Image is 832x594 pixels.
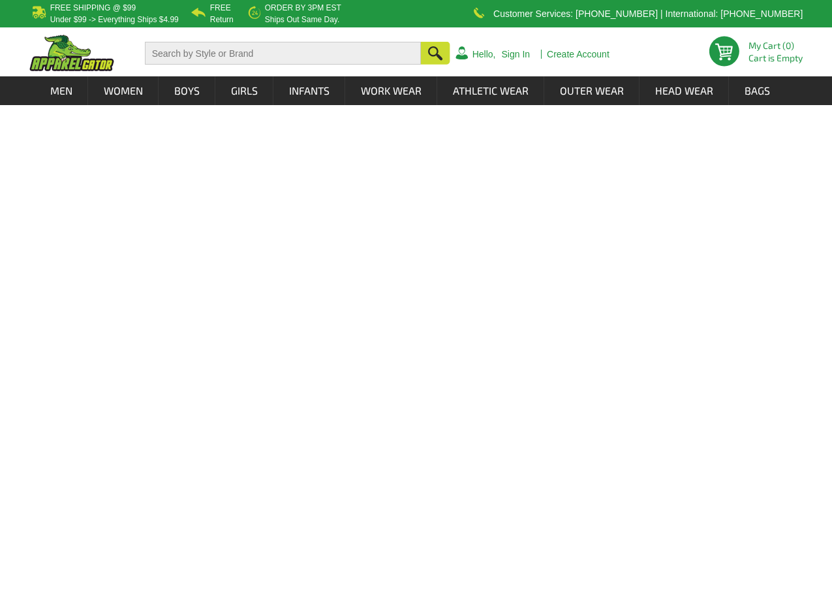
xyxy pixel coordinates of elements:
[547,50,609,59] a: Create Account
[748,41,797,50] li: My Cart (0)
[210,3,231,12] b: Free
[501,50,530,59] a: Sign In
[346,76,437,105] a: Work Wear
[493,10,803,18] p: Customer Services: [PHONE_NUMBER] | International: [PHONE_NUMBER]
[216,76,273,105] a: Girls
[210,16,234,23] p: Return
[50,3,136,12] b: Free Shipping @ $99
[274,76,345,105] a: Infants
[145,42,421,65] input: Search by Style or Brand
[265,16,341,23] p: ships out same day.
[438,76,544,105] a: Athletic Wear
[472,50,496,59] a: Hello,
[50,16,179,23] p: under $99 -> everything ships $4.99
[29,35,114,71] img: ApparelGator
[265,3,341,12] b: Order by 3PM EST
[640,76,728,105] a: Head Wear
[748,54,803,63] span: Cart is Empty
[89,76,158,105] a: Women
[159,76,215,105] a: Boys
[545,76,639,105] a: Outer Wear
[730,76,785,105] a: Bags
[35,76,87,105] a: Men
